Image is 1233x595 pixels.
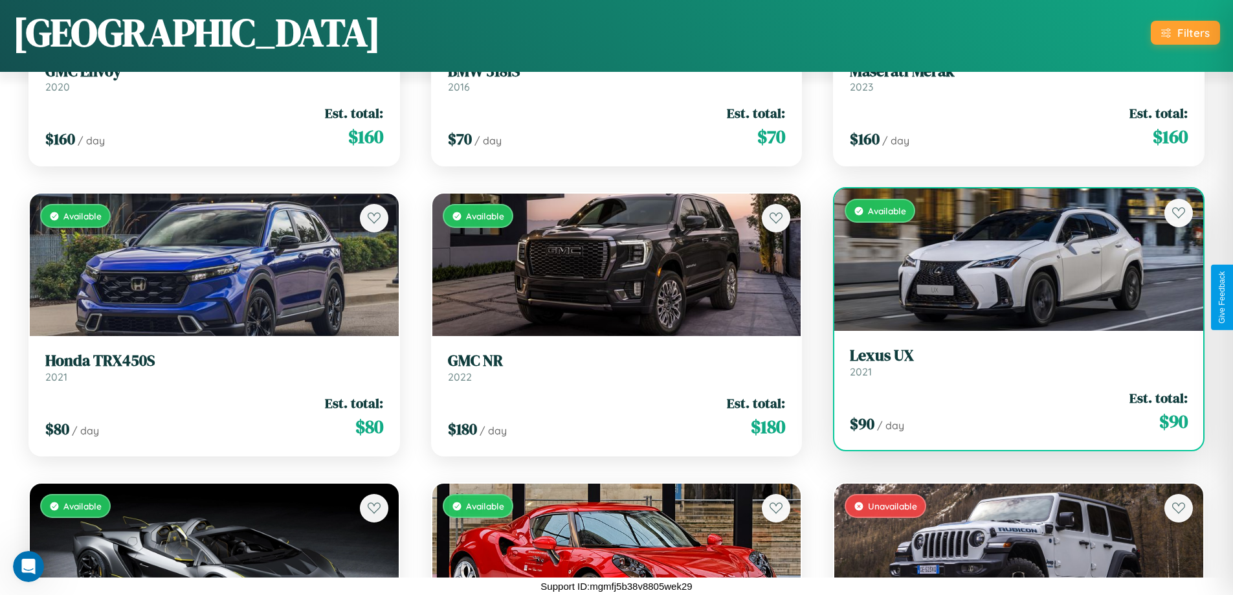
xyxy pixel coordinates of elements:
[850,365,872,378] span: 2021
[1151,21,1220,45] button: Filters
[448,352,786,383] a: GMC NR2022
[757,124,785,150] span: $ 70
[45,370,67,383] span: 2021
[45,62,383,94] a: GMC Envoy2020
[540,578,692,595] p: Support ID: mgmfj5b38v8805wek29
[13,551,44,582] iframe: Intercom live chat
[1153,124,1188,150] span: $ 160
[45,352,383,383] a: Honda TRX450S2021
[348,124,383,150] span: $ 160
[78,134,105,147] span: / day
[1177,26,1210,39] div: Filters
[480,424,507,437] span: / day
[474,134,502,147] span: / day
[850,80,873,93] span: 2023
[868,500,917,511] span: Unavailable
[45,352,383,370] h3: Honda TRX450S
[45,418,69,440] span: $ 80
[850,62,1188,94] a: Maserati Merak2023
[1217,271,1227,324] div: Give Feedback
[448,370,472,383] span: 2022
[868,205,906,216] span: Available
[1129,104,1188,122] span: Est. total:
[850,346,1188,378] a: Lexus UX2021
[63,210,102,221] span: Available
[448,352,786,370] h3: GMC NR
[325,104,383,122] span: Est. total:
[448,418,477,440] span: $ 180
[877,419,904,432] span: / day
[1159,409,1188,434] span: $ 90
[727,394,785,412] span: Est. total:
[850,346,1188,365] h3: Lexus UX
[1129,388,1188,407] span: Est. total:
[45,80,70,93] span: 2020
[448,62,786,94] a: BMW 318iS2016
[850,128,880,150] span: $ 160
[882,134,909,147] span: / day
[13,6,381,59] h1: [GEOGRAPHIC_DATA]
[850,413,874,434] span: $ 90
[727,104,785,122] span: Est. total:
[466,210,504,221] span: Available
[751,414,785,440] span: $ 180
[466,500,504,511] span: Available
[63,500,102,511] span: Available
[72,424,99,437] span: / day
[325,394,383,412] span: Est. total:
[448,128,472,150] span: $ 70
[448,80,470,93] span: 2016
[355,414,383,440] span: $ 80
[45,128,75,150] span: $ 160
